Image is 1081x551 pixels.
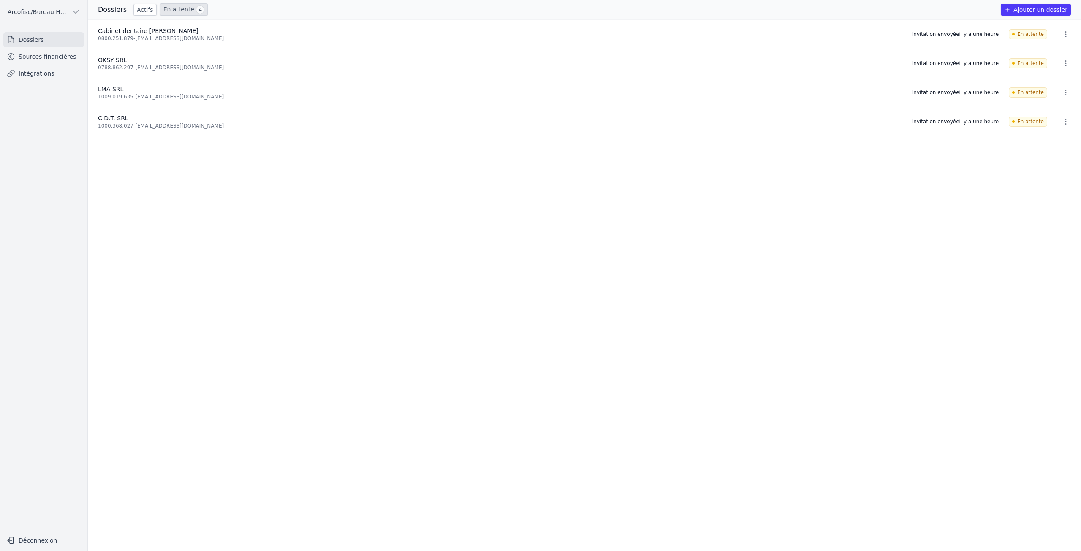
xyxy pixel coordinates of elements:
div: 1000.368.027 - [EMAIL_ADDRESS][DOMAIN_NAME] [98,122,902,129]
span: 4 [196,5,204,14]
a: Sources financières [3,49,84,64]
a: Actifs [133,4,157,16]
div: 0788.862.297 - [EMAIL_ADDRESS][DOMAIN_NAME] [98,64,902,71]
span: C.D.T. SRL [98,115,128,122]
span: En attente [1009,117,1047,127]
button: Ajouter un dossier [1001,4,1071,16]
span: En attente [1009,58,1047,68]
a: En attente 4 [160,3,208,16]
div: 0800.251.879 - [EMAIL_ADDRESS][DOMAIN_NAME] [98,35,902,42]
span: Cabinet dentaire [PERSON_NAME] [98,27,198,34]
div: Invitation envoyée il y a une heure [912,60,999,67]
div: Invitation envoyée il y a une heure [912,118,999,125]
span: OKSY SRL [98,57,127,63]
div: 1009.019.635 - [EMAIL_ADDRESS][DOMAIN_NAME] [98,93,902,100]
button: Arcofisc/Bureau Haot [3,5,84,19]
a: Dossiers [3,32,84,47]
span: LMA SRL [98,86,123,92]
div: Invitation envoyée il y a une heure [912,31,999,38]
span: Arcofisc/Bureau Haot [8,8,68,16]
h3: Dossiers [98,5,127,15]
span: En attente [1009,87,1047,98]
a: Intégrations [3,66,84,81]
span: En attente [1009,29,1047,39]
div: Invitation envoyée il y a une heure [912,89,999,96]
button: Déconnexion [3,534,84,547]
